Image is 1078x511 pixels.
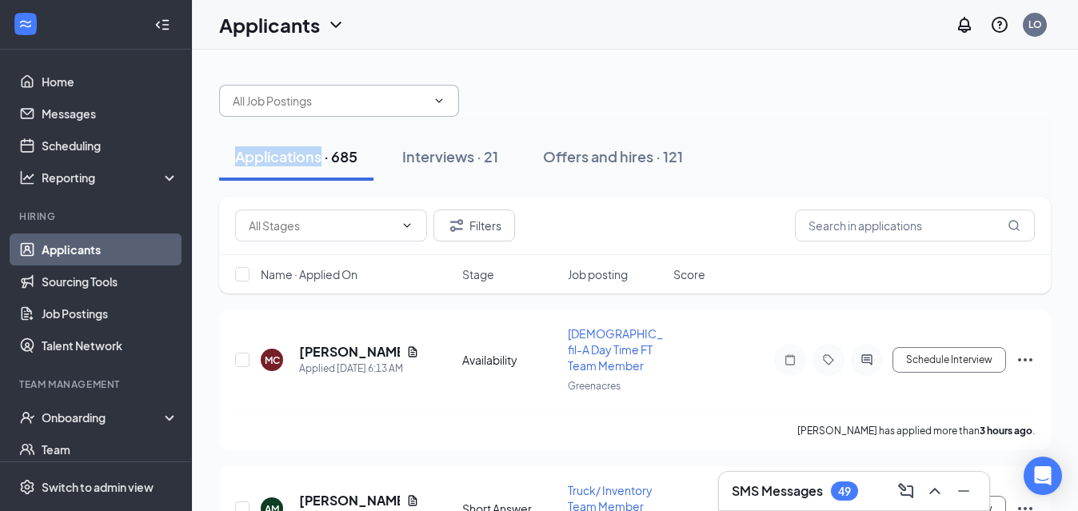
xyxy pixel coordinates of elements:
svg: Note [781,353,800,366]
div: Switch to admin view [42,479,154,495]
div: Reporting [42,170,179,186]
span: Stage [462,266,494,282]
svg: WorkstreamLogo [18,16,34,32]
h5: [PERSON_NAME] [299,343,400,361]
a: Job Postings [42,297,178,329]
svg: Document [406,494,419,507]
svg: Minimize [954,481,973,501]
svg: QuestionInfo [990,15,1009,34]
div: Applied [DATE] 6:13 AM [299,361,419,377]
input: All Stages [249,217,394,234]
div: Hiring [19,210,175,223]
button: ComposeMessage [893,478,919,504]
h3: SMS Messages [732,482,823,500]
span: Name · Applied On [261,266,357,282]
div: Offers and hires · 121 [543,146,683,166]
div: Availability [462,352,558,368]
b: 3 hours ago [980,425,1032,437]
svg: UserCheck [19,409,35,425]
svg: ChevronDown [401,219,413,232]
svg: Filter [447,216,466,235]
h5: [PERSON_NAME] [299,492,400,509]
h1: Applicants [219,11,320,38]
a: Messages [42,98,178,130]
a: Talent Network [42,329,178,361]
svg: MagnifyingGlass [1008,219,1020,232]
a: Home [42,66,178,98]
div: Applications · 685 [235,146,357,166]
svg: Notifications [955,15,974,34]
div: Onboarding [42,409,165,425]
svg: Analysis [19,170,35,186]
a: Applicants [42,234,178,265]
a: Sourcing Tools [42,265,178,297]
span: [DEMOGRAPHIC_DATA]-fil-A Day Time FT Team Member [568,326,698,373]
a: Scheduling [42,130,178,162]
a: Team [42,433,178,465]
button: Schedule Interview [892,347,1006,373]
input: All Job Postings [233,92,426,110]
svg: ChevronDown [326,15,345,34]
div: Open Intercom Messenger [1024,457,1062,495]
span: Job posting [568,266,628,282]
div: LO [1028,18,1042,31]
svg: Settings [19,479,35,495]
input: Search in applications [795,210,1035,242]
svg: Tag [819,353,838,366]
button: Filter Filters [433,210,515,242]
span: Greenacres [568,380,621,392]
svg: ChevronDown [433,94,445,107]
div: MC [265,353,280,367]
svg: Document [406,345,419,358]
p: [PERSON_NAME] has applied more than . [797,424,1035,437]
button: Minimize [951,478,976,504]
div: Team Management [19,377,175,391]
button: ChevronUp [922,478,948,504]
svg: ChevronUp [925,481,944,501]
svg: ComposeMessage [896,481,916,501]
svg: Collapse [154,17,170,33]
div: Interviews · 21 [402,146,498,166]
svg: ActiveChat [857,353,876,366]
svg: Ellipses [1016,350,1035,369]
span: Score [673,266,705,282]
div: 49 [838,485,851,498]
